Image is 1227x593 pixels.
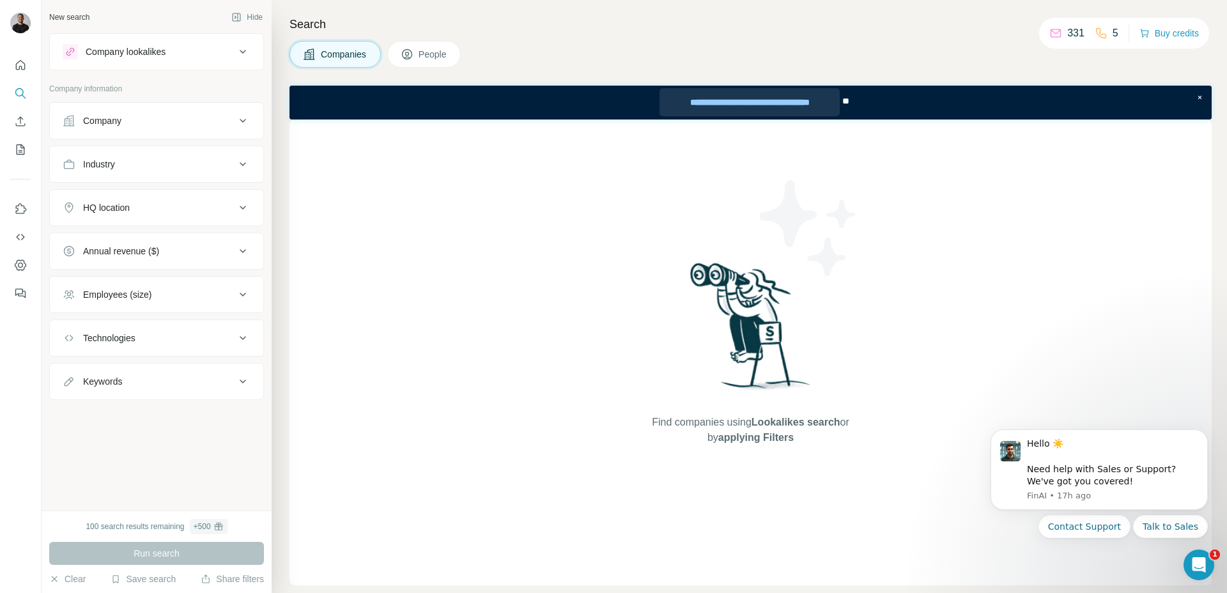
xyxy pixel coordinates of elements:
[49,573,86,585] button: Clear
[752,417,840,427] span: Lookalikes search
[49,83,264,95] p: Company information
[289,86,1212,119] iframe: Banner
[83,375,122,388] div: Keywords
[83,201,130,214] div: HQ location
[83,288,151,301] div: Employees (size)
[10,197,31,220] button: Use Surfe on LinkedIn
[50,323,263,353] button: Technologies
[10,254,31,277] button: Dashboard
[50,36,263,67] button: Company lookalikes
[10,54,31,77] button: Quick start
[201,573,264,585] button: Share filters
[194,521,211,532] div: + 500
[718,432,794,443] span: applying Filters
[83,158,115,171] div: Industry
[1139,24,1199,42] button: Buy credits
[83,332,135,344] div: Technologies
[10,110,31,133] button: Enrich CSV
[83,245,159,258] div: Annual revenue ($)
[222,8,272,27] button: Hide
[1067,26,1084,41] p: 331
[10,226,31,249] button: Use Surfe API
[419,48,448,61] span: People
[1210,550,1220,560] span: 1
[684,259,817,402] img: Surfe Illustration - Woman searching with binoculars
[50,366,263,397] button: Keywords
[50,279,263,310] button: Employees (size)
[50,236,263,266] button: Annual revenue ($)
[111,573,176,585] button: Save search
[289,15,1212,33] h4: Search
[49,12,89,23] div: New search
[86,519,227,534] div: 100 search results remaining
[971,413,1227,587] iframe: Intercom notifications message
[321,48,367,61] span: Companies
[648,415,853,445] span: Find companies using or by
[50,105,263,136] button: Company
[10,138,31,161] button: My lists
[10,282,31,305] button: Feedback
[1184,550,1214,580] iframe: Intercom live chat
[1113,26,1118,41] p: 5
[751,171,866,286] img: Surfe Illustration - Stars
[50,149,263,180] button: Industry
[86,45,166,58] div: Company lookalikes
[10,13,31,33] img: Avatar
[50,192,263,223] button: HQ location
[10,82,31,105] button: Search
[83,114,121,127] div: Company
